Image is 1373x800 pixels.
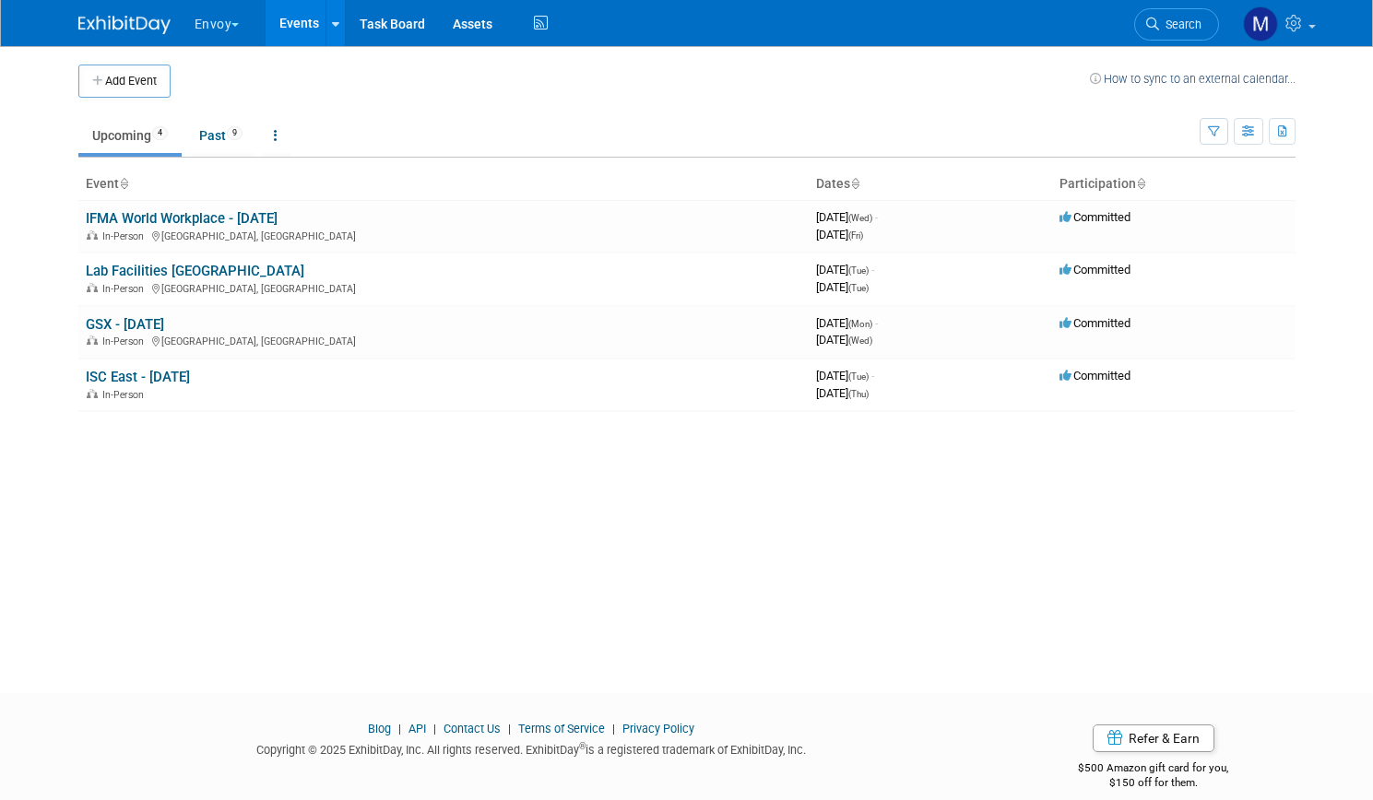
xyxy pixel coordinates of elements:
[429,722,441,735] span: |
[1059,210,1130,224] span: Committed
[816,210,878,224] span: [DATE]
[875,210,878,224] span: -
[1134,8,1219,41] a: Search
[1052,169,1296,200] th: Participation
[86,210,278,227] a: IFMA World Workplace - [DATE]
[394,722,406,735] span: |
[816,386,869,400] span: [DATE]
[102,335,149,347] span: In-Person
[848,319,872,329] span: (Mon)
[1012,775,1296,791] div: $150 off for them.
[87,283,98,292] img: In-Person Event
[1059,316,1130,330] span: Committed
[1159,18,1201,31] span: Search
[848,335,872,346] span: (Wed)
[87,230,98,240] img: In-Person Event
[87,389,98,398] img: In-Person Event
[1090,72,1296,86] a: How to sync to an external calendar...
[848,371,869,382] span: (Tue)
[816,280,869,294] span: [DATE]
[809,169,1052,200] th: Dates
[86,280,801,295] div: [GEOGRAPHIC_DATA], [GEOGRAPHIC_DATA]
[816,263,874,276] span: [DATE]
[848,389,869,399] span: (Thu)
[87,335,98,345] img: In-Person Event
[119,176,128,191] a: Sort by Event Name
[816,316,878,330] span: [DATE]
[875,316,878,330] span: -
[503,722,515,735] span: |
[871,263,874,276] span: -
[1136,176,1145,191] a: Sort by Participation Type
[102,230,149,242] span: In-Person
[78,737,985,759] div: Copyright © 2025 ExhibitDay, Inc. All rights reserved. ExhibitDay is a registered trademark of Ex...
[78,65,171,98] button: Add Event
[78,169,809,200] th: Event
[86,316,164,333] a: GSX - [DATE]
[86,369,190,385] a: ISC East - [DATE]
[86,263,304,279] a: Lab Facilities [GEOGRAPHIC_DATA]
[1243,6,1278,41] img: Matt h
[1059,263,1130,276] span: Committed
[152,126,168,140] span: 4
[848,230,863,241] span: (Fri)
[102,283,149,295] span: In-Person
[518,722,605,735] a: Terms of Service
[78,118,182,153] a: Upcoming4
[622,722,694,735] a: Privacy Policy
[579,741,586,751] sup: ®
[848,283,869,293] span: (Tue)
[227,126,243,140] span: 9
[848,265,869,276] span: (Tue)
[816,333,872,347] span: [DATE]
[1012,748,1296,791] div: $500 Amazon gift card for you,
[368,722,391,735] a: Blog
[850,176,859,191] a: Sort by Start Date
[848,213,872,223] span: (Wed)
[871,369,874,382] span: -
[86,333,801,347] div: [GEOGRAPHIC_DATA], [GEOGRAPHIC_DATA]
[102,389,149,401] span: In-Person
[608,722,620,735] span: |
[408,722,426,735] a: API
[1059,369,1130,382] span: Committed
[816,228,863,241] span: [DATE]
[78,16,171,34] img: ExhibitDay
[86,228,801,242] div: [GEOGRAPHIC_DATA], [GEOGRAPHIC_DATA]
[185,118,256,153] a: Past9
[816,369,874,382] span: [DATE]
[444,722,501,735] a: Contact Us
[1093,724,1214,752] a: Refer & Earn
